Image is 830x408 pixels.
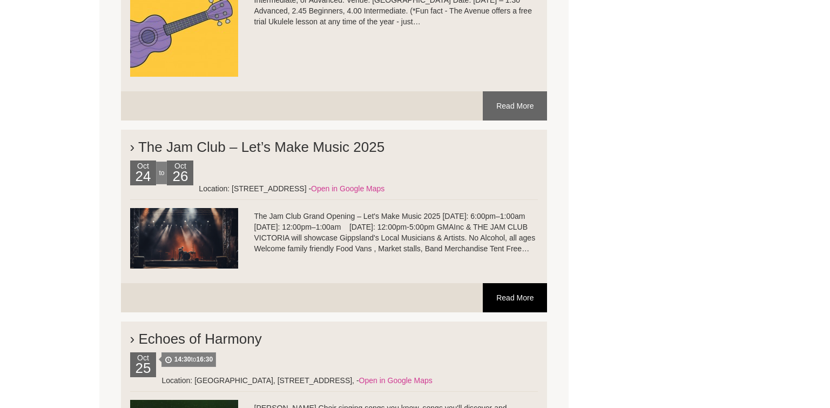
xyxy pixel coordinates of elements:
[359,376,433,385] a: Open in Google Maps
[174,356,191,363] strong: 14:30
[196,356,213,363] strong: 16:30
[161,352,216,367] span: to
[133,363,154,377] h2: 25
[130,160,157,185] div: Oct
[311,184,384,193] a: Open in Google Maps
[483,91,547,121] a: Read More
[130,183,538,194] div: Location: [STREET_ADDRESS] -
[130,375,538,386] div: Location: [GEOGRAPHIC_DATA], [STREET_ADDRESS], -
[130,128,538,160] h2: › The Jam Club – Let’s Make Music 2025
[130,352,157,377] div: Oct
[133,171,154,185] h2: 24
[130,211,538,254] p: The Jam Club Grand Opening – Let's Make Music 2025 [DATE]: 6:00pm–1:00am [DATE]: 12:00pm–1:00am [...
[170,171,191,185] h2: 26
[156,162,167,184] div: to
[130,208,238,269] img: Screenshot_2025-10-02_at_11.01.25%E2%80%AFAM.png
[167,160,193,185] div: Oct
[130,320,538,352] h2: › Echoes of Harmony
[483,283,547,312] a: Read More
